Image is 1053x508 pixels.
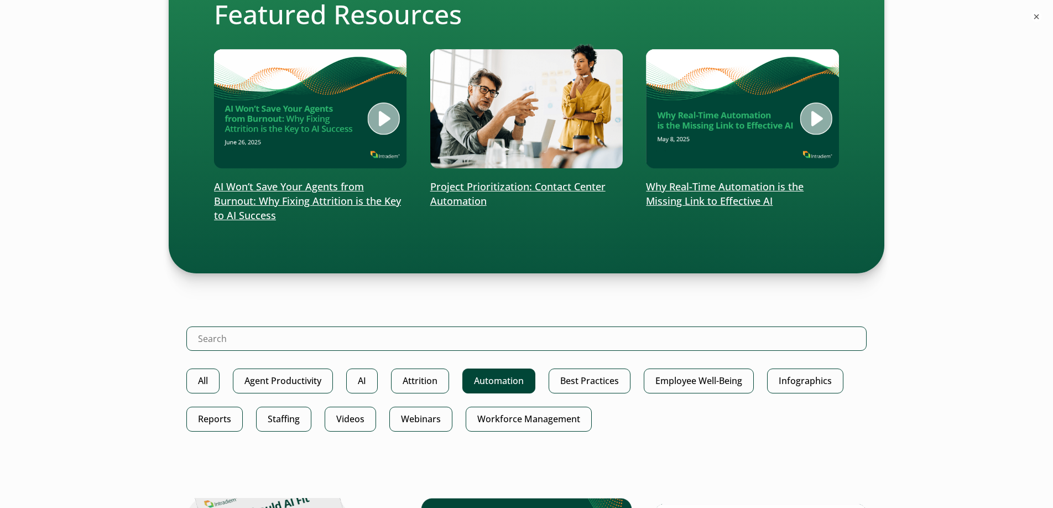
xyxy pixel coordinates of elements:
form: Search Intradiem [186,326,867,369]
p: Why Real-Time Automation is the Missing Link to Effective AI [646,180,839,209]
a: Attrition [391,369,449,393]
a: Employee Well-Being [644,369,754,393]
a: All [186,369,220,393]
a: Automation [462,369,535,393]
p: Project Prioritization: Contact Center Automation [430,180,623,209]
button: × [1031,11,1042,22]
a: AI [346,369,378,393]
a: Reports [186,407,243,432]
a: Agent Productivity [233,369,333,393]
p: AI Won’t Save Your Agents from Burnout: Why Fixing Attrition is the Key to AI Success [214,180,407,223]
a: Infographics [767,369,843,393]
a: Workforce Management [466,407,592,432]
a: Staffing [256,407,311,432]
a: Webinars [389,407,452,432]
a: Videos [325,407,376,432]
a: Best Practices [549,369,630,393]
a: Project Prioritization: Contact Center Automation [430,44,623,209]
a: AI Won’t Save Your Agents from Burnout: Why Fixing Attrition is the Key to AI Success [214,44,407,223]
input: Search [186,326,867,351]
a: Why Real-Time Automation is the Missing Link to Effective AI [646,44,839,209]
